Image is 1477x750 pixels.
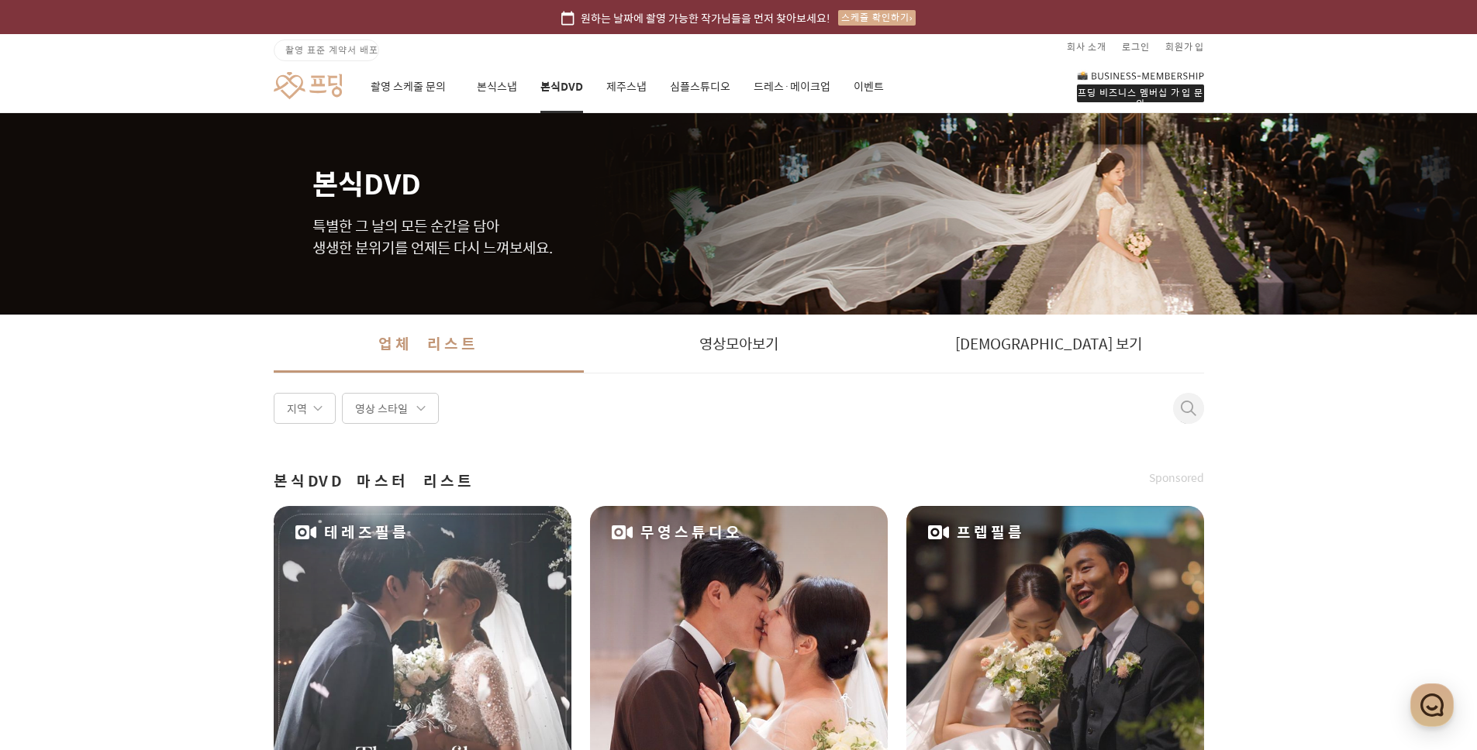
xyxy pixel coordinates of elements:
a: [DEMOGRAPHIC_DATA] 보기 [894,315,1204,373]
span: 본식DVD 마스터 리스트 [274,470,475,492]
a: 제주스냅 [606,60,647,113]
a: 회사 소개 [1067,34,1106,59]
span: 설정 [240,514,258,527]
a: 설정 [200,491,298,530]
span: Sponsored [1149,470,1204,486]
span: 무영스튜디오 [640,521,743,543]
span: 촬영 표준 계약서 배포 [285,43,378,57]
a: 프딩 비즈니스 멤버십 가입 문의 [1077,70,1204,102]
button: 취소 [1173,401,1192,432]
a: 드레스·메이크업 [754,60,830,113]
a: 회원가입 [1165,34,1204,59]
span: 홈 [49,514,58,527]
a: 로그인 [1122,34,1150,59]
a: 업체 리스트 [274,315,584,373]
p: 특별한 그 날의 모든 순간을 담아 생생한 분위기를 언제든 다시 느껴보세요. [312,215,1165,259]
a: 영상모아보기 [584,315,894,373]
span: 대화 [142,515,160,528]
div: 프딩 비즈니스 멤버십 가입 문의 [1077,84,1204,102]
a: 본식DVD [540,60,583,113]
a: 이벤트 [854,60,884,113]
h1: 본식DVD [312,113,1165,197]
a: 심플스튜디오 [670,60,730,113]
div: 지역 [274,393,336,424]
a: 촬영 표준 계약서 배포 [274,40,379,61]
a: 홈 [5,491,102,530]
span: 원하는 날짜에 촬영 가능한 작가님들을 먼저 찾아보세요! [581,9,830,26]
a: 촬영 스케줄 문의 [371,60,454,113]
span: 테레즈필름 [324,521,409,543]
a: 대화 [102,491,200,530]
div: 영상 스타일 [342,393,439,424]
a: 본식스냅 [477,60,517,113]
div: 스케줄 확인하기 [838,10,916,26]
span: 프렙필름 [957,521,1025,543]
